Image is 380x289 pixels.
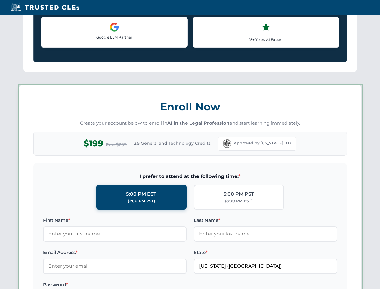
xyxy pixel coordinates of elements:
input: Florida (FL) [194,259,337,274]
input: Enter your email [43,259,187,274]
label: First Name [43,217,187,224]
span: Approved by [US_STATE] Bar [234,140,291,146]
h3: Enroll Now [33,97,347,116]
p: Google LLM Partner [46,34,183,40]
label: Last Name [194,217,337,224]
label: Email Address [43,249,187,256]
input: Enter your last name [194,226,337,241]
div: (8:00 PM EST) [225,198,252,204]
img: Google [110,22,119,32]
img: Florida Bar [223,139,231,148]
div: 5:00 PM EST [126,190,156,198]
p: Create your account below to enroll in and start learning immediately. [33,120,347,127]
input: Enter your first name [43,226,187,241]
span: Reg $299 [106,141,127,148]
strong: AI in the Legal Profession [167,120,230,126]
span: 2.5 General and Technology Credits [134,140,211,147]
label: Password [43,281,187,288]
label: State [194,249,337,256]
span: I prefer to attend at the following time: [43,172,337,180]
span: $199 [84,137,103,150]
div: (2:00 PM PST) [128,198,155,204]
p: 15+ Years AI Expert [198,37,334,42]
div: 5:00 PM PST [224,190,254,198]
img: Trusted CLEs [9,3,81,12]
